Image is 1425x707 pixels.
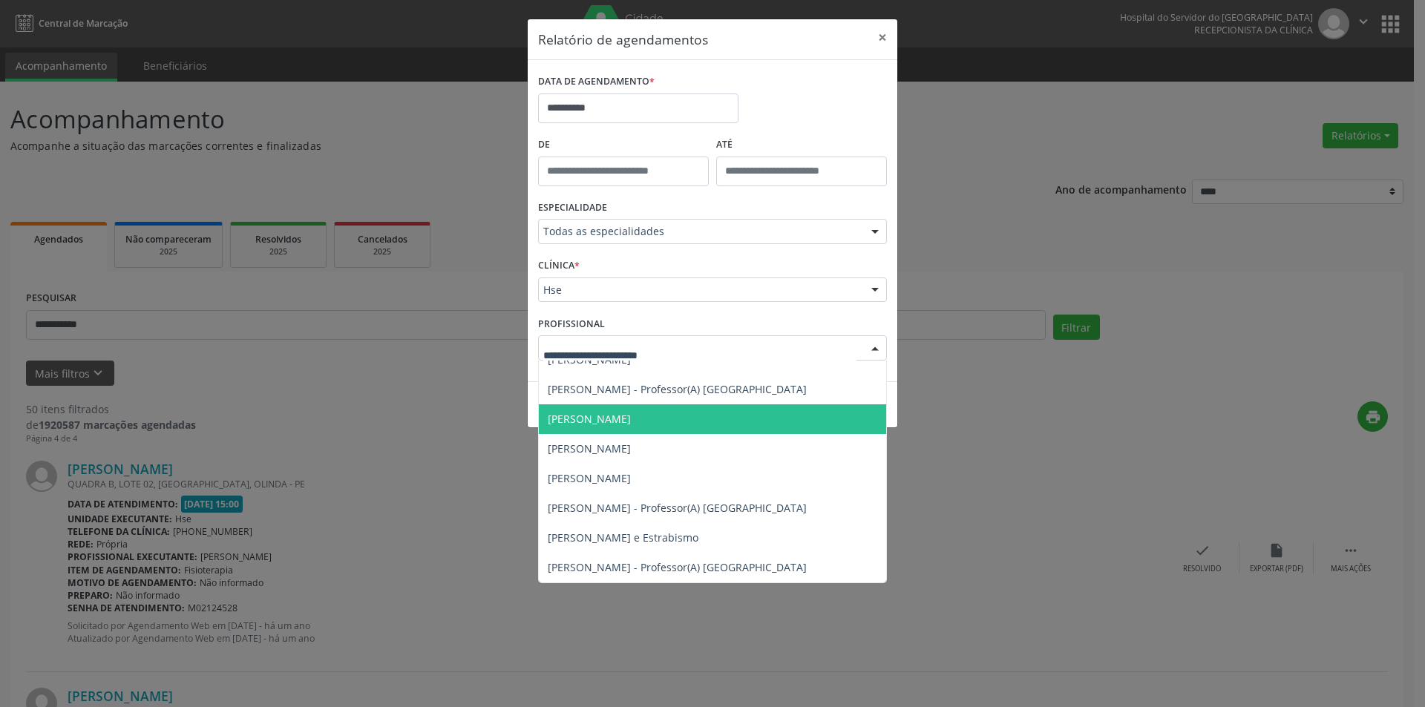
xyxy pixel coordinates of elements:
label: PROFISSIONAL [538,312,605,335]
span: [PERSON_NAME] e Estrabismo [548,530,698,545]
span: [PERSON_NAME] [548,412,631,426]
h5: Relatório de agendamentos [538,30,708,49]
span: [PERSON_NAME] - Professor(A) [GEOGRAPHIC_DATA] [548,560,807,574]
label: DATA DE AGENDAMENTO [538,70,655,93]
label: De [538,134,709,157]
span: [PERSON_NAME] [548,441,631,456]
span: Hse [543,283,856,297]
span: [PERSON_NAME] - Professor(A) [GEOGRAPHIC_DATA] [548,382,807,396]
span: [PERSON_NAME] - Professor(A) [GEOGRAPHIC_DATA] [548,501,807,515]
label: ATÉ [716,134,887,157]
span: Todas as especialidades [543,224,856,239]
span: [PERSON_NAME] [548,471,631,485]
button: Close [868,19,897,56]
label: ESPECIALIDADE [538,197,607,220]
label: CLÍNICA [538,254,580,277]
